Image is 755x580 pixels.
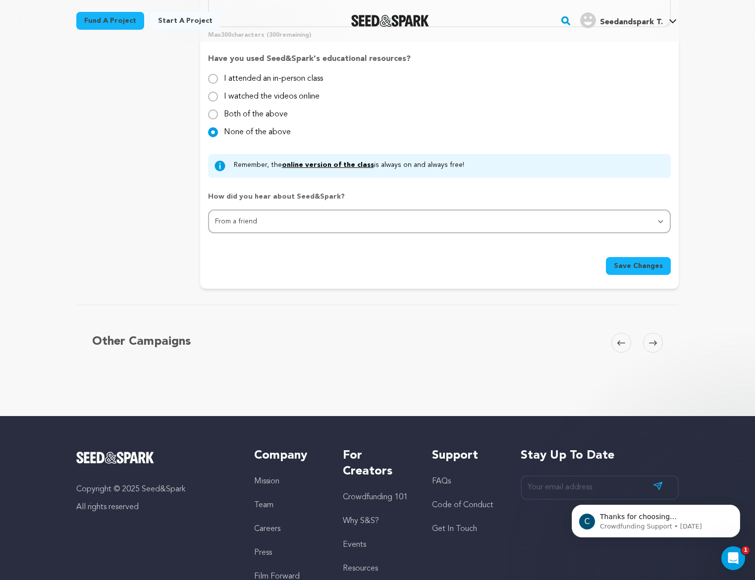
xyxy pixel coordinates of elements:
input: Your email address [521,475,679,500]
a: Why S&S? [343,517,379,525]
a: Careers [254,525,280,533]
a: Fund a project [76,12,144,30]
a: Seedandspark T.'s Profile [578,10,679,28]
a: Seed&Spark Homepage [351,15,429,27]
a: Seed&Spark Homepage [76,452,234,464]
span: Save Changes [614,261,663,271]
p: Remember, the is always on and always free! [234,160,464,172]
p: All rights reserved [76,501,234,513]
h5: Stay up to date [521,448,679,464]
a: FAQs [432,477,451,485]
a: Team [254,501,273,509]
label: Both of the above [224,103,288,118]
span: 1 [742,546,750,554]
h5: Company [254,448,323,464]
a: Start a project [150,12,220,30]
a: Get In Touch [432,525,477,533]
a: Resources [343,565,378,573]
div: Seedandspark T.'s Profile [580,12,663,28]
p: How did you hear about Seed&Spark? [208,192,671,210]
a: online version of the class [282,161,374,168]
h5: For Creators [343,448,412,479]
h5: Other Campaigns [92,333,191,351]
iframe: Intercom notifications message [557,484,755,553]
a: Crowdfunding 101 [343,493,408,501]
img: Seed&Spark Logo Dark Mode [351,15,429,27]
p: Copyright © 2025 Seed&Spark [76,483,234,495]
a: Events [343,541,366,549]
a: Mission [254,477,279,485]
label: None of the above [224,120,291,136]
label: I attended an in-person class [224,67,323,83]
img: Seed&Spark Logo [76,452,154,464]
label: I watched the videos online [224,85,320,101]
iframe: Intercom live chat [721,546,745,570]
span: Seedandspark T. [600,18,663,26]
span: Seedandspark T.'s Profile [578,10,679,31]
h5: Support [432,448,501,464]
a: Code of Conduct [432,501,493,509]
img: user.png [580,12,596,28]
a: Press [254,549,272,557]
button: Save Changes [606,257,671,275]
p: Have you used Seed&Spark's educational resources? [208,53,671,73]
